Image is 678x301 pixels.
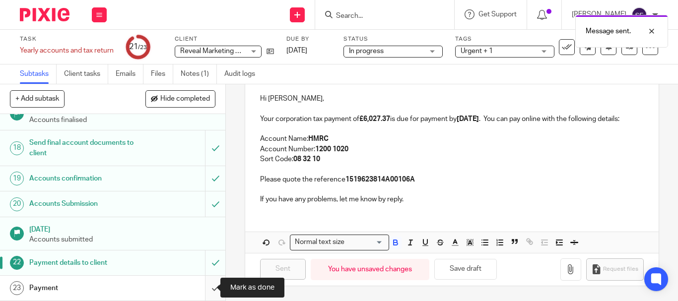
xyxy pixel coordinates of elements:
[286,35,331,43] label: Due by
[359,116,390,122] strong: £6,027.37
[29,281,140,296] h1: Payment
[349,48,384,55] span: In progress
[29,196,140,211] h1: Accounts Submission
[10,141,24,155] div: 18
[586,26,631,36] p: Message sent.
[260,259,306,280] input: Sent
[260,114,644,124] p: Your corporation tax payment of is due for payment by . You can pay online with the following det...
[347,237,383,247] input: Search for option
[260,154,644,164] p: Sort Code:
[10,197,24,211] div: 20
[10,256,24,270] div: 22
[260,144,644,154] p: Account Number:
[286,47,307,54] span: [DATE]
[335,12,424,21] input: Search
[129,41,147,53] div: 21
[457,116,479,122] strong: [DATE]
[434,259,497,280] button: Save draft
[20,64,57,84] a: Subtasks
[145,90,215,107] button: Hide completed
[260,175,644,184] p: Please quote the reference
[631,7,647,23] img: svg%3E
[180,48,269,55] span: Reveal Marketing UK Limited
[10,90,65,107] button: + Add subtask
[138,45,147,50] small: /23
[29,135,140,161] h1: Send final account documents to client
[20,46,114,56] div: Yearly accounts and tax return
[603,265,638,273] span: Request files
[181,64,217,84] a: Notes (1)
[308,135,329,142] strong: HMRC
[151,64,173,84] a: Files
[160,95,210,103] span: Hide completed
[29,115,216,125] p: Accounts finalised
[29,235,216,244] p: Accounts submitted
[292,237,346,247] span: Normal text size
[175,35,274,43] label: Client
[29,255,140,270] h1: Payment details to client
[315,146,348,153] strong: 1200 1020
[64,64,108,84] a: Client tasks
[116,64,143,84] a: Emails
[586,258,644,281] button: Request files
[293,156,320,163] strong: 08 32 10
[345,176,415,183] strong: 1519623814A00106A
[10,281,24,295] div: 23
[20,35,114,43] label: Task
[311,259,429,280] div: You have unsaved changes
[10,172,24,185] div: 19
[290,235,389,250] div: Search for option
[260,194,644,204] p: If you have any problems, let me know by reply.
[29,171,140,186] h1: Accounts confirmation
[260,134,644,144] p: Account Name:
[461,48,493,55] span: Urgent + 1
[260,94,644,104] p: Hi [PERSON_NAME],
[20,8,69,21] img: Pixie
[224,64,263,84] a: Audit logs
[29,222,216,235] h1: [DATE]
